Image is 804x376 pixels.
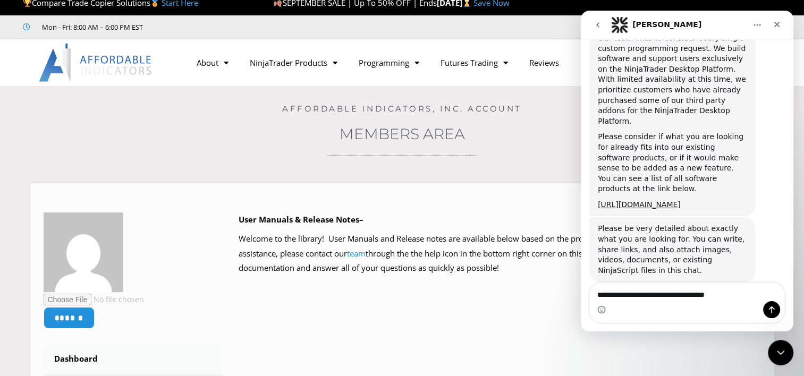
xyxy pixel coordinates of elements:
[282,104,522,114] a: Affordable Indicators, Inc. Account
[186,50,239,75] a: About
[768,340,793,365] iframe: Intercom live chat
[348,50,430,75] a: Programming
[430,50,519,75] a: Futures Trading
[519,50,570,75] a: Reviews
[239,232,761,276] p: Welcome to the library! User Manuals and Release notes are available below based on the products ...
[340,125,465,143] a: Members Area
[239,50,348,75] a: NinjaTrader Products
[186,50,623,75] nav: Menu
[347,248,366,259] a: team
[581,11,793,331] iframe: Intercom live chat
[44,212,123,292] img: cebacd5e47322b2268b85c2afc4f56fc97e9e2e30766560848421fc187877519
[39,21,143,33] span: Mon - Fri: 8:00 AM – 6:00 PM EST
[239,214,363,225] b: User Manuals & Release Notes–
[39,44,153,82] img: LogoAI | Affordable Indicators – NinjaTrader
[158,22,317,32] iframe: Customer reviews powered by Trustpilot
[44,345,223,373] a: Dashboard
